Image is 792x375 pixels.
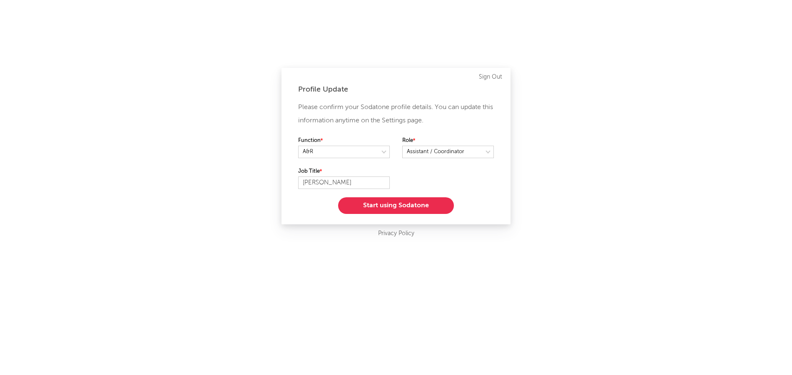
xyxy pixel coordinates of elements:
[378,228,414,239] a: Privacy Policy
[479,72,502,82] a: Sign Out
[298,136,390,146] label: Function
[298,166,390,176] label: Job Title
[338,197,454,214] button: Start using Sodatone
[298,84,494,94] div: Profile Update
[402,136,494,146] label: Role
[298,101,494,127] p: Please confirm your Sodatone profile details. You can update this information anytime on the Sett...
